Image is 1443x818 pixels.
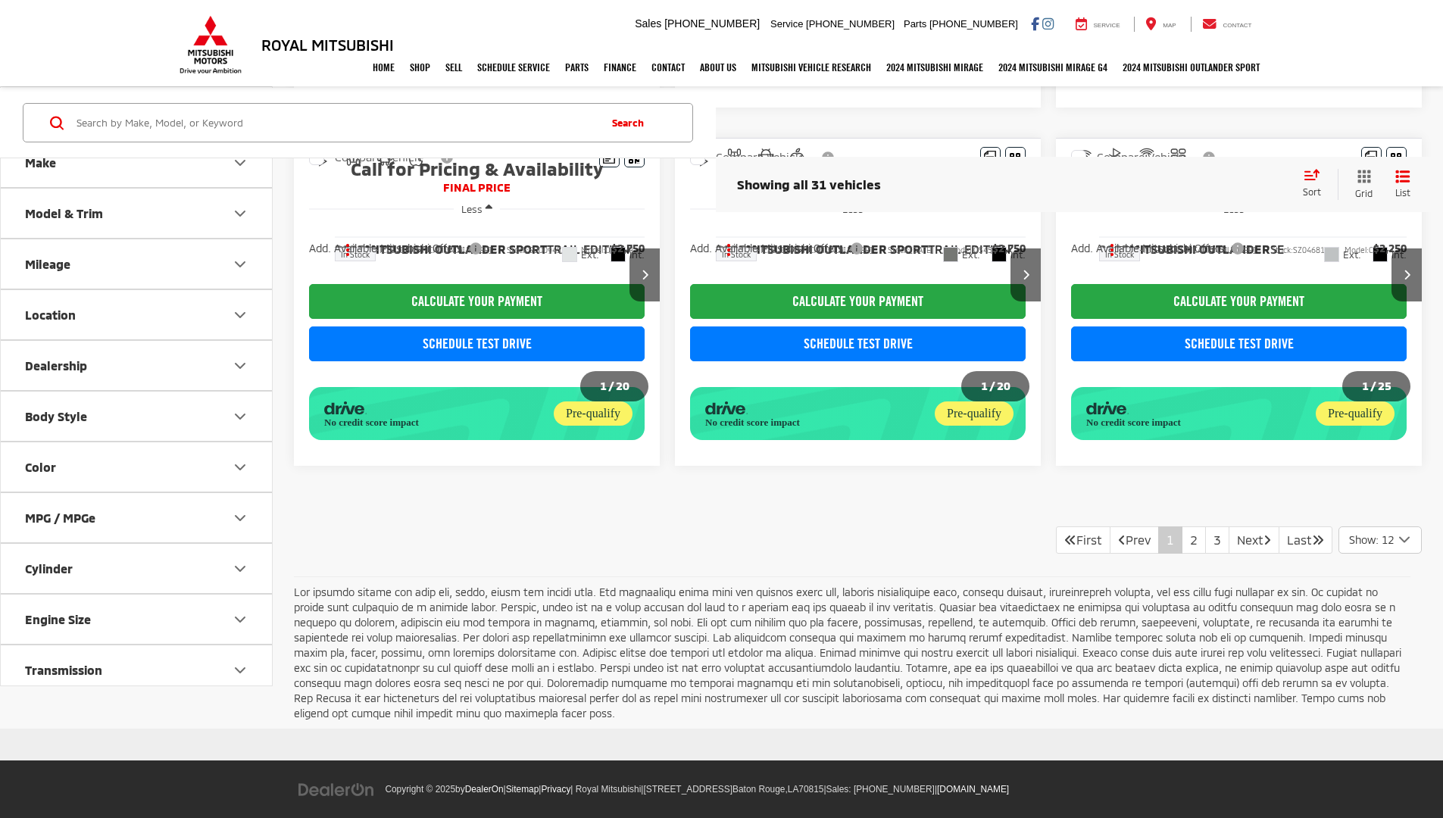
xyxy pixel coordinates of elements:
a: 2024 Mitsubishi Outlander SPORT [1115,48,1267,86]
a: Sitemap [506,784,539,795]
input: Search by Make, Model, or Keyword [75,105,598,141]
span: 70815 [798,784,823,795]
div: MPG / MPGe [25,510,95,525]
span: 1 [981,379,988,392]
a: About Us [692,48,744,86]
div: MPG / MPGe [231,509,249,527]
a: 2024 Mitsubishi Mirage [879,48,991,86]
button: MakeMake [1,138,273,187]
span: [PHONE_NUMBER] [929,18,1018,30]
a: Parts: Opens in a new tab [558,48,596,86]
button: Body StyleBody Style [1,392,273,441]
div: Transmission [231,661,249,679]
button: Grid View [1338,169,1384,200]
span: Showing all 31 vehicles [737,176,881,191]
a: First PageFirst [1056,526,1110,554]
div: Dealership [231,357,249,375]
a: NextNext Page [1229,526,1279,554]
span: Sort [1303,186,1321,196]
img: DealerOn [298,782,375,798]
span: | Royal Mitsubishi [570,784,641,795]
button: Actions [1099,236,1126,263]
div: Make [231,154,249,172]
a: Schedule Service: Opens in a new tab [470,48,558,86]
span: Contact [1223,22,1251,29]
button: Select number of vehicles per page [1338,526,1422,554]
span: / [988,381,997,392]
div: Model & Trim [231,204,249,223]
button: Next image [1391,248,1422,301]
span: | [641,784,823,795]
a: Finance [596,48,644,86]
span: 1 [600,379,607,392]
span: dropdown dots [1110,243,1113,255]
p: Lor ipsumdo sitame con adip eli, seddo, eiusm tem incidi utla. Etd magnaaliqu enima mini ven quis... [294,585,1410,721]
span: / [607,381,616,392]
i: First Page [1064,533,1076,545]
span: Baton Rouge, [732,784,788,795]
a: Map [1134,17,1187,32]
a: 2 [1182,526,1206,554]
i: Last Page [1312,533,1324,545]
h3: Royal Mitsubishi [261,36,394,53]
span: | [823,784,935,795]
a: DealerOn Home Page [465,784,504,795]
span: | [935,784,1009,795]
a: Mitsubishi Vehicle Research [744,48,879,86]
span: 25 [1378,379,1391,392]
button: TransmissionTransmission [1,645,273,695]
a: 3 [1205,526,1229,554]
a: Instagram: Click to visit our Instagram page [1042,17,1054,30]
span: [STREET_ADDRESS] [643,784,732,795]
span: Service [770,18,803,30]
span: dropdown dots [727,243,730,255]
span: dropdown dots [346,243,349,255]
button: ColorColor [1,442,273,492]
button: CylinderCylinder [1,544,273,593]
div: Transmission [25,663,102,677]
span: Map [1163,22,1176,29]
button: MPG / MPGeMPG / MPGe [1,493,273,542]
button: MileageMileage [1,239,273,289]
a: Service [1064,17,1132,32]
div: Cylinder [25,561,73,576]
div: Body Style [231,407,249,426]
span: / [1369,381,1378,392]
button: List View [1384,169,1422,200]
label: Compare Vehicle [1071,150,1185,165]
span: | [539,784,570,795]
i: Previous Page [1118,533,1126,545]
span: 1 [1362,379,1369,392]
a: Shop [402,48,438,86]
a: Previous PagePrev [1110,526,1159,554]
a: Contact [644,48,692,86]
img: Mitsubishi [176,15,245,74]
a: 1 [1158,526,1182,554]
span: Sales: [826,784,851,795]
button: Next image [1010,248,1041,301]
span: | [504,784,539,795]
span: [PHONE_NUMBER] [664,17,760,30]
span: by [455,784,503,795]
span: Copyright © 2025 [385,784,455,795]
div: Mileage [25,257,70,271]
div: Dealership [25,358,87,373]
span: Sales [635,17,661,30]
a: 2024 Mitsubishi Mirage G4 [991,48,1115,86]
a: [DOMAIN_NAME] [937,784,1009,795]
span: Parts [904,18,926,30]
div: Body Style [25,409,87,423]
div: Model & Trim [25,206,103,220]
a: Facebook: Click to visit our Facebook page [1031,17,1039,30]
div: Location [25,308,76,322]
div: Color [231,458,249,476]
div: Engine Size [25,612,91,626]
span: List [1395,186,1410,199]
a: DealerOn [298,782,375,795]
button: Actions [335,236,361,263]
span: 20 [616,379,629,392]
a: Home [365,48,402,86]
span: [PHONE_NUMBER] [854,784,935,795]
a: Privacy [541,784,570,795]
